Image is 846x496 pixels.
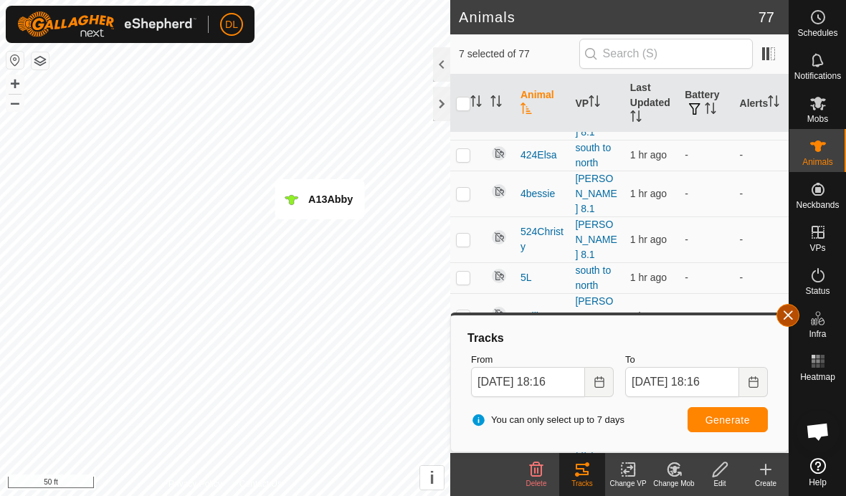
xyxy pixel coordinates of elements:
[797,29,837,37] span: Schedules
[805,287,830,295] span: Status
[759,6,774,28] span: 77
[521,105,532,116] p-sorticon: Activate to sort
[679,171,733,216] td: -
[734,216,789,262] td: -
[6,94,24,111] button: –
[679,216,733,262] td: -
[575,219,617,260] a: [PERSON_NAME] 8.1
[697,478,743,489] div: Edit
[743,478,789,489] div: Create
[796,201,839,209] span: Neckbands
[739,367,768,397] button: Choose Date
[579,39,753,69] input: Search (S)
[308,194,353,205] span: A13Abby
[490,267,508,285] img: returning off
[490,183,508,200] img: returning off
[575,96,617,138] a: [PERSON_NAME] 8.1
[809,244,825,252] span: VPs
[526,480,547,487] span: Delete
[624,75,679,133] th: Last Updated
[734,75,789,133] th: Alerts
[800,373,835,381] span: Heatmap
[797,410,840,453] div: Open chat
[807,115,828,123] span: Mobs
[168,477,222,490] a: Privacy Policy
[471,353,614,367] label: From
[6,52,24,69] button: Reset Map
[521,186,555,201] span: 4bessie
[490,145,508,162] img: returning off
[809,478,827,487] span: Help
[679,140,733,171] td: -
[809,330,826,338] span: Infra
[605,478,651,489] div: Change VP
[465,330,774,347] div: Tracks
[679,75,733,133] th: Battery
[630,272,667,283] span: 8 Oct 2025 at 6:07 pm
[429,468,434,487] span: i
[575,173,617,214] a: [PERSON_NAME] 8.1
[490,305,508,323] img: returning off
[521,309,543,324] span: 5Lilly
[802,158,833,166] span: Animals
[225,17,238,32] span: DL
[625,353,768,367] label: To
[630,188,667,199] span: 8 Oct 2025 at 6:08 pm
[575,264,611,291] a: south to north
[470,97,482,109] p-sorticon: Activate to sort
[575,142,611,168] a: south to north
[630,149,667,161] span: 8 Oct 2025 at 6:09 pm
[32,52,49,70] button: Map Layers
[734,140,789,171] td: -
[559,478,605,489] div: Tracks
[490,229,508,246] img: returning off
[630,310,667,322] span: 8 Oct 2025 at 6:08 pm
[459,9,759,26] h2: Animals
[734,262,789,293] td: -
[630,113,642,124] p-sorticon: Activate to sort
[630,234,667,245] span: 8 Oct 2025 at 6:10 pm
[651,478,697,489] div: Change Mob
[515,75,569,133] th: Animal
[794,72,841,80] span: Notifications
[420,466,444,490] button: i
[679,262,733,293] td: -
[17,11,196,37] img: Gallagher Logo
[705,414,750,426] span: Generate
[575,295,617,337] a: [PERSON_NAME] 8.1
[734,171,789,216] td: -
[768,97,779,109] p-sorticon: Activate to sort
[569,75,624,133] th: VP
[6,75,24,92] button: +
[490,97,502,109] p-sorticon: Activate to sort
[585,367,614,397] button: Choose Date
[705,105,716,116] p-sorticon: Activate to sort
[521,270,532,285] span: 5L
[679,293,733,339] td: -
[239,477,282,490] a: Contact Us
[521,148,557,163] span: 424Elsa
[734,293,789,339] td: -
[521,224,564,254] span: 524Christy
[589,97,600,109] p-sorticon: Activate to sort
[789,452,846,492] a: Help
[688,407,768,432] button: Generate
[459,47,579,62] span: 7 selected of 77
[471,413,624,427] span: You can only select up to 7 days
